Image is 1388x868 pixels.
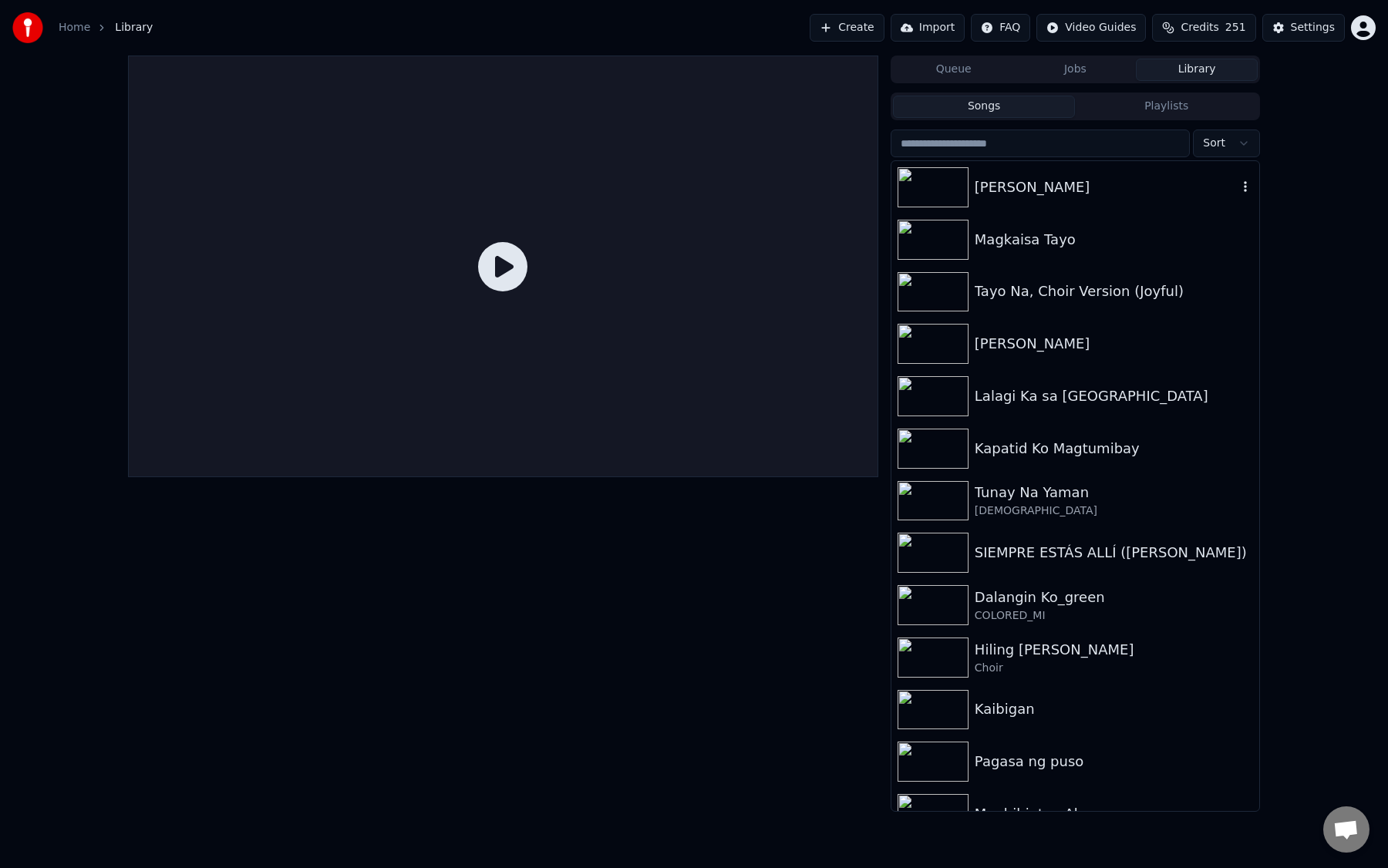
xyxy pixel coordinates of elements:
div: Open chat [1323,806,1369,853]
button: Playlists [1075,96,1258,118]
div: [DEMOGRAPHIC_DATA] [975,503,1253,519]
nav: breadcrumb [59,20,153,35]
button: Settings [1262,14,1345,42]
span: Credits [1181,20,1218,35]
button: Credits251 [1152,14,1255,42]
button: Jobs [1015,59,1137,81]
button: Queue [893,59,1015,81]
div: Settings [1291,20,1335,35]
button: Import [891,14,965,42]
div: Magkaisa Tayo [975,229,1253,251]
span: Sort [1203,136,1225,151]
img: youka [12,12,43,43]
div: [PERSON_NAME] [975,177,1238,198]
div: Maghihintay Ako [975,803,1253,825]
div: Pagasa ng puso [975,751,1253,772]
button: Create [810,14,884,42]
div: Kaibigan [975,698,1253,720]
span: Library [115,20,153,35]
button: Songs [893,96,1076,118]
span: 251 [1225,20,1246,35]
div: Choir [975,661,1253,676]
button: FAQ [971,14,1030,42]
div: Dalangin Ko_green [975,587,1253,608]
button: Video Guides [1036,14,1146,42]
button: Library [1136,59,1258,81]
div: Tayo Na, Choir Version (Joyful) [975,281,1253,302]
div: Lalagi Ka sa [GEOGRAPHIC_DATA] [975,385,1253,407]
div: SIEMPRE ESTÁS ALLÍ ([PERSON_NAME]) [975,542,1253,564]
div: Kapatid Ko Magtumibay [975,438,1253,459]
div: [PERSON_NAME] [975,333,1253,355]
div: COLORED_MI [975,608,1253,624]
a: Home [59,20,90,35]
div: Hiling [PERSON_NAME] [975,639,1253,661]
div: Tunay Na Yaman [975,482,1253,503]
